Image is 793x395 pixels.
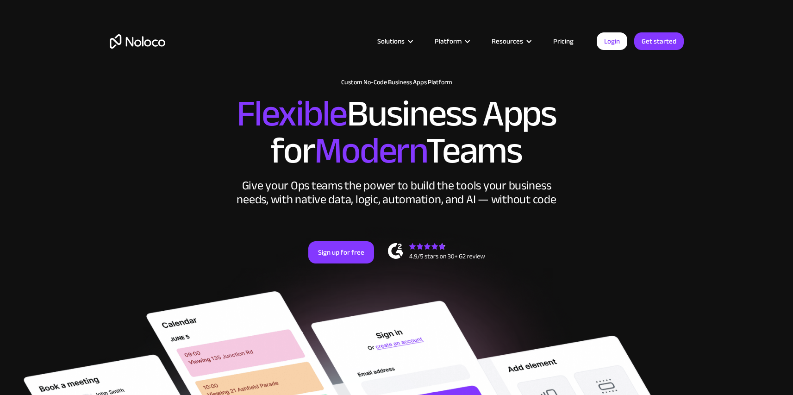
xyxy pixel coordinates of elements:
[597,32,627,50] a: Login
[237,79,347,148] span: Flexible
[480,35,542,47] div: Resources
[377,35,405,47] div: Solutions
[435,35,462,47] div: Platform
[110,34,165,49] a: home
[366,35,423,47] div: Solutions
[423,35,480,47] div: Platform
[542,35,585,47] a: Pricing
[492,35,523,47] div: Resources
[110,95,684,169] h2: Business Apps for Teams
[314,116,426,185] span: Modern
[634,32,684,50] a: Get started
[308,241,374,263] a: Sign up for free
[235,179,559,207] div: Give your Ops teams the power to build the tools your business needs, with native data, logic, au...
